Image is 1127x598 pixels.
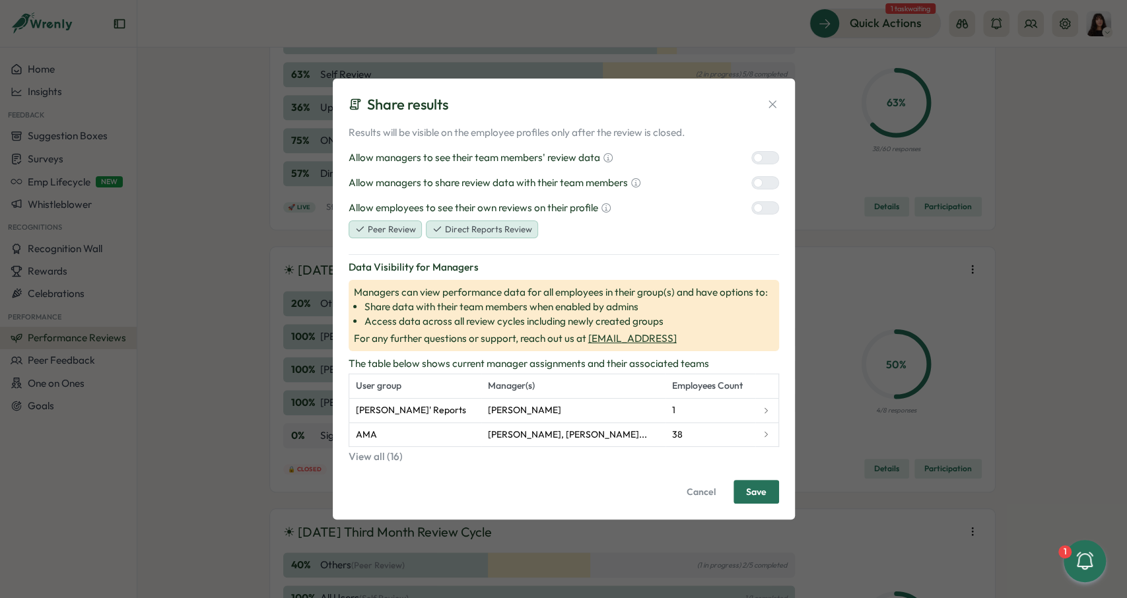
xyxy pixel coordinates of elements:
td: [PERSON_NAME], [PERSON_NAME]... [481,422,666,447]
span: Managers can view performance data for all employees in their group(s) and have options to: [354,285,774,329]
span: Cancel [687,481,716,503]
th: User group [349,374,481,399]
li: Share data with their team members when enabled by admins [364,300,774,314]
p: Allow managers to share review data with their team members [349,176,628,190]
button: Peer Review [349,220,422,239]
div: 1 [1058,545,1072,558]
p: The table below shows current manager assignments and their associated teams [349,356,779,371]
span: Save [746,481,767,503]
button: Direct Reports Review [426,220,538,239]
span: AMA [356,428,377,442]
p: Allow managers to see their team members' review data [349,150,600,165]
p: Results will be visible on the employee profiles only after the review is closed. [349,125,779,140]
button: Cancel [674,480,728,504]
span: [PERSON_NAME]' Reports [356,403,466,418]
p: Data Visibility for Managers [349,260,779,275]
td: 1 [666,398,755,422]
button: Save [734,480,779,504]
p: Allow employees to see their own reviews on their profile [349,201,598,215]
th: Employees Count [666,374,755,399]
p: Share results [367,94,448,115]
span: For any further questions or support, reach out us at [354,331,774,346]
button: View all (16) [349,449,779,464]
a: [EMAIL_ADDRESS] [588,332,677,345]
th: Manager(s) [481,374,666,399]
td: 38 [666,422,755,447]
button: 1 [1064,540,1106,582]
li: Access data across all review cycles including newly created groups [364,314,774,329]
td: [PERSON_NAME] [481,398,666,422]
